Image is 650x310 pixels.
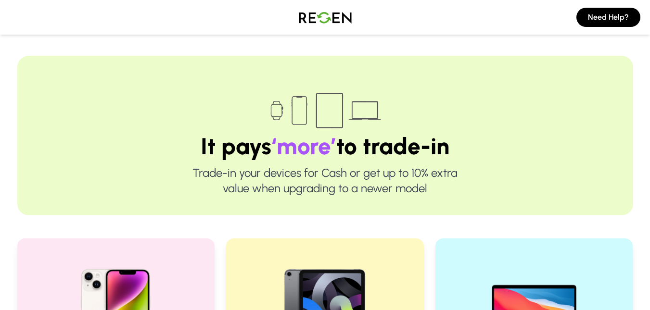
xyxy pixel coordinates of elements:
img: Trade-in devices [265,87,385,135]
h1: It pays to trade-in [48,135,602,158]
button: Need Help? [576,8,640,27]
p: Trade-in your devices for Cash or get up to 10% extra value when upgrading to a newer model [48,165,602,196]
span: ‘more’ [271,132,336,160]
img: Logo [292,4,359,31]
